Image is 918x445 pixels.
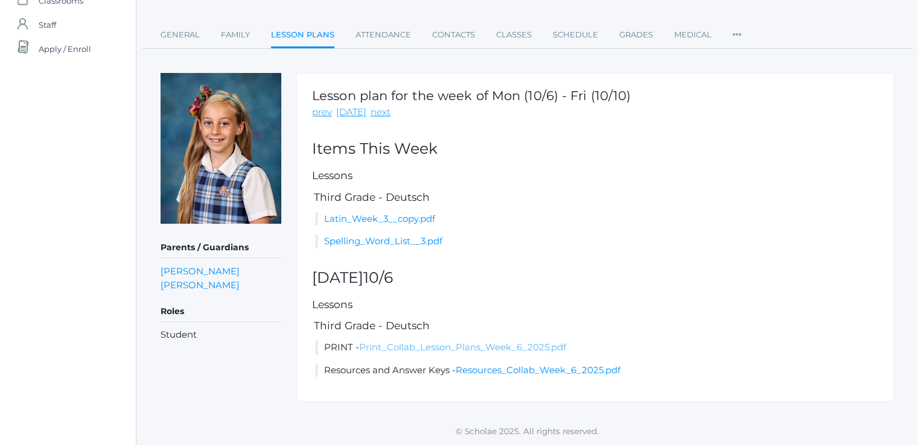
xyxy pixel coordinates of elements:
a: Classes [496,23,532,47]
a: Lesson Plans [271,23,334,49]
a: Resources_Collab_Week_6_2025.pdf [456,364,620,376]
li: Resources and Answer Keys - [315,364,878,377]
a: next [371,106,390,119]
h5: Parents / Guardians [161,238,281,258]
h2: [DATE] [312,270,878,286]
h5: Lessons [312,299,878,311]
a: Attendance [355,23,411,47]
li: Student [161,328,281,342]
p: © Scholae 2025. All rights reserved. [136,425,918,437]
h2: Items This Week [312,140,878,157]
h1: Lesson plan for the week of Mon (10/6) - Fri (10/10) [312,89,631,103]
a: Grades [619,23,653,47]
img: Annette Noyes [161,73,281,224]
a: [PERSON_NAME] [161,278,240,292]
a: [DATE] [336,106,366,119]
a: Contacts [432,23,475,47]
a: [PERSON_NAME] [161,264,240,278]
a: prev [312,106,332,119]
a: General [161,23,200,47]
h5: Lessons [312,170,878,181]
a: Latin_Week_3__copy.pdf [324,213,435,224]
span: 10/6 [363,268,393,286]
a: Family [221,23,250,47]
h5: Roles [161,301,281,322]
a: Print_Collab_Lesson_Plans_Week_6_2025.pdf [359,341,566,353]
a: Schedule [553,23,598,47]
span: Apply / Enroll [39,37,91,61]
a: Spelling_Word_List__3.pdf [324,235,442,247]
span: Staff [39,13,56,37]
a: Medical [674,23,712,47]
li: PRINT - [315,341,878,355]
h5: Third Grade - Deutsch [312,192,878,203]
h5: Third Grade - Deutsch [312,320,878,332]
